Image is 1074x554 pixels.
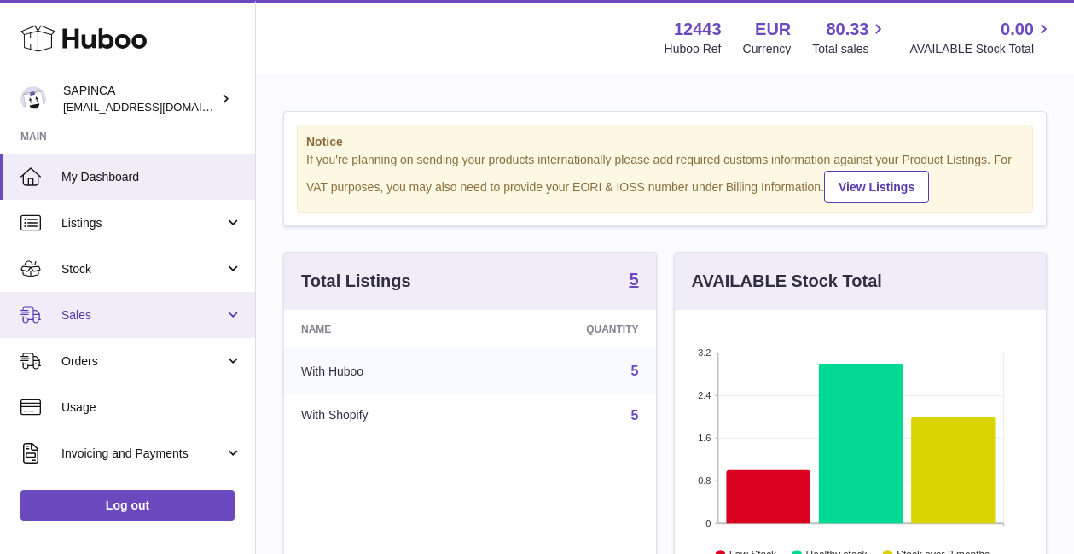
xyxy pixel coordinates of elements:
[629,271,638,291] a: 5
[1001,18,1034,41] span: 0.00
[20,86,46,112] img: info@sapinca.com
[755,18,791,41] strong: EUR
[698,475,711,486] text: 0.8
[909,41,1054,57] span: AVAILABLE Stock Total
[61,353,224,370] span: Orders
[698,390,711,400] text: 2.4
[284,310,485,349] th: Name
[812,41,888,57] span: Total sales
[284,349,485,394] td: With Huboo
[698,433,711,443] text: 1.6
[61,399,242,416] span: Usage
[61,446,224,462] span: Invoicing and Payments
[20,490,235,521] a: Log out
[61,307,224,324] span: Sales
[631,408,639,423] a: 5
[674,18,722,41] strong: 12443
[812,18,888,57] a: 80.33 Total sales
[63,100,251,114] span: [EMAIL_ADDRESS][DOMAIN_NAME]
[61,261,224,277] span: Stock
[301,270,411,293] h3: Total Listings
[824,171,929,203] a: View Listings
[284,394,485,438] td: With Shopify
[631,364,639,378] a: 5
[909,18,1054,57] a: 0.00 AVAILABLE Stock Total
[743,41,792,57] div: Currency
[306,152,1024,203] div: If you're planning on sending your products internationally please add required customs informati...
[665,41,722,57] div: Huboo Ref
[826,18,868,41] span: 80.33
[63,83,217,115] div: SAPINCA
[61,169,242,185] span: My Dashboard
[485,310,656,349] th: Quantity
[629,271,638,288] strong: 5
[698,347,711,358] text: 3.2
[705,518,711,528] text: 0
[306,134,1024,150] strong: Notice
[61,215,224,231] span: Listings
[692,270,882,293] h3: AVAILABLE Stock Total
